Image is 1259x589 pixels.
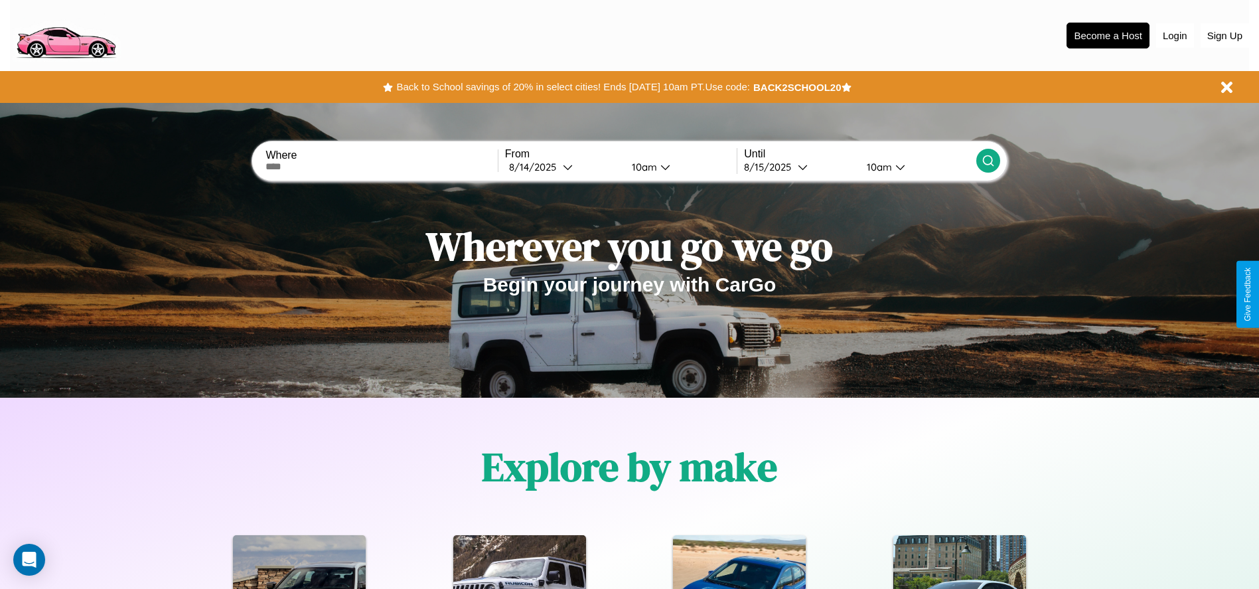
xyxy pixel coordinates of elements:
[621,160,737,174] button: 10am
[625,161,660,173] div: 10am
[482,440,777,494] h1: Explore by make
[509,161,563,173] div: 8 / 14 / 2025
[393,78,753,96] button: Back to School savings of 20% in select cities! Ends [DATE] 10am PT.Use code:
[505,160,621,174] button: 8/14/2025
[1201,23,1249,48] button: Sign Up
[1156,23,1194,48] button: Login
[753,82,842,93] b: BACK2SCHOOL20
[265,149,497,161] label: Where
[860,161,895,173] div: 10am
[505,148,737,160] label: From
[1067,23,1149,48] button: Become a Host
[744,148,976,160] label: Until
[856,160,976,174] button: 10am
[13,544,45,576] div: Open Intercom Messenger
[744,161,798,173] div: 8 / 15 / 2025
[10,7,121,62] img: logo
[1243,268,1252,321] div: Give Feedback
